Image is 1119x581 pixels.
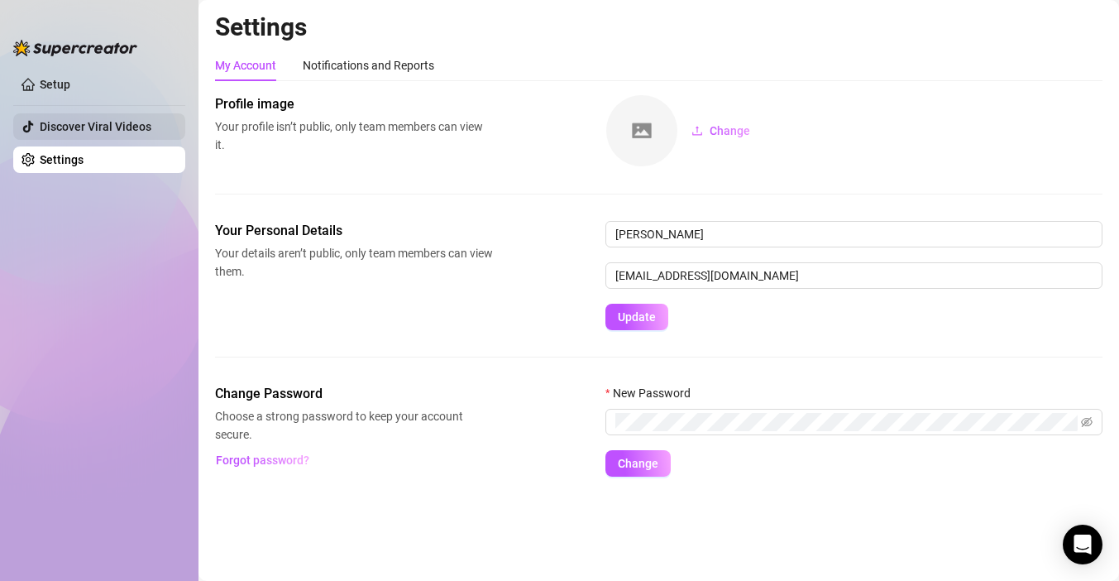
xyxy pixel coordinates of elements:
a: Discover Viral Videos [40,120,151,133]
span: Change [618,457,658,470]
span: Change [710,124,750,137]
img: logo-BBDzfeDw.svg [13,40,137,56]
span: Your Personal Details [215,221,493,241]
button: Change [605,450,671,477]
span: Your profile isn’t public, only team members can view it. [215,118,493,154]
span: upload [691,125,703,137]
input: New Password [615,413,1078,431]
img: square-placeholder.png [606,95,677,166]
span: eye-invisible [1081,416,1093,428]
span: Choose a strong password to keep your account secure. [215,407,493,444]
span: Change Password [215,384,493,404]
input: Enter name [605,221,1102,247]
h2: Settings [215,12,1102,43]
a: Settings [40,153,84,166]
button: Forgot password? [215,447,309,473]
span: Forgot password? [216,454,309,467]
div: Notifications and Reports [303,56,434,74]
button: Change [678,118,763,144]
a: Setup [40,78,70,91]
span: Your details aren’t public, only team members can view them. [215,244,493,281]
div: Open Intercom Messenger [1063,525,1102,564]
span: Profile image [215,94,493,114]
label: New Password [605,384,701,402]
button: Update [605,304,668,330]
div: My Account [215,56,276,74]
input: Enter new email [605,262,1102,289]
span: Update [618,310,656,324]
